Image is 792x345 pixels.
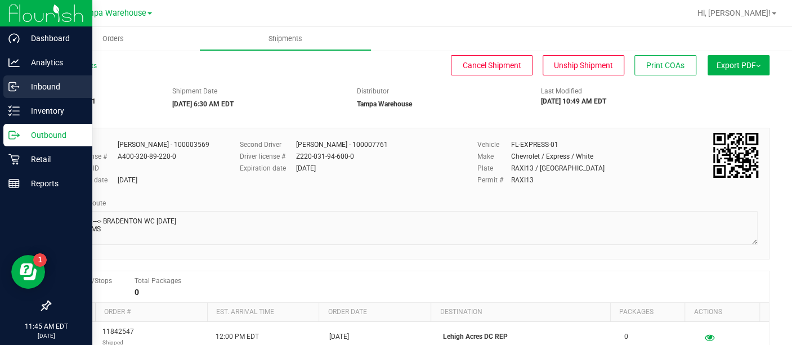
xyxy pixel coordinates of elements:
[5,321,87,331] p: 11:45 AM EDT
[50,86,155,96] span: Shipment #
[253,34,317,44] span: Shipments
[477,140,511,150] label: Vehicle
[20,80,87,93] p: Inbound
[319,303,431,322] th: Order date
[451,55,533,75] button: Cancel Shipment
[240,140,296,150] label: Second Driver
[443,331,611,342] p: Lehigh Acres DC REP
[8,57,20,68] inline-svg: Analytics
[78,8,146,18] span: Tampa Warehouse
[713,133,758,178] img: Scan me!
[172,86,217,96] label: Shipment Date
[463,61,521,70] span: Cancel Shipment
[554,61,613,70] span: Unship Shipment
[118,175,137,185] div: [DATE]
[511,163,605,173] div: RAXI13 / [GEOGRAPHIC_DATA]
[135,277,181,285] span: Total Packages
[5,331,87,340] p: [DATE]
[20,128,87,142] p: Outbound
[8,178,20,189] inline-svg: Reports
[541,97,606,105] strong: [DATE] 10:49 AM EDT
[172,100,234,108] strong: [DATE] 6:30 AM EDT
[8,105,20,117] inline-svg: Inventory
[199,27,372,51] a: Shipments
[697,8,771,17] span: Hi, [PERSON_NAME]!
[477,175,511,185] label: Permit #
[431,303,610,322] th: Destination
[356,86,388,96] label: Distributor
[8,33,20,44] inline-svg: Dashboard
[477,163,511,173] label: Plate
[240,163,296,173] label: Expiration date
[33,253,47,267] iframe: Resource center unread badge
[20,104,87,118] p: Inventory
[11,255,45,289] iframe: Resource center
[646,61,684,70] span: Print COAs
[87,34,139,44] span: Orders
[543,55,624,75] button: Unship Shipment
[713,133,758,178] qrcode: 20250825-011
[624,331,628,342] span: 0
[8,129,20,141] inline-svg: Outbound
[207,303,319,322] th: Est. arrival time
[477,151,511,162] label: Make
[135,288,139,297] strong: 0
[356,100,411,108] strong: Tampa Warehouse
[95,303,207,322] th: Order #
[8,154,20,165] inline-svg: Retail
[118,151,176,162] div: A400-320-89-220-0
[27,27,199,51] a: Orders
[541,86,582,96] label: Last Modified
[20,56,87,69] p: Analytics
[118,140,209,150] div: [PERSON_NAME] - 100003569
[20,153,87,166] p: Retail
[684,303,759,322] th: Actions
[296,151,354,162] div: Z220-031-94-600-0
[511,175,534,185] div: RAXI13
[610,303,685,322] th: Packages
[20,177,87,190] p: Reports
[329,331,349,342] span: [DATE]
[216,331,259,342] span: 12:00 PM EDT
[511,151,593,162] div: Chevrolet / Express / White
[511,140,558,150] div: FL-EXPRESS-01
[296,140,388,150] div: [PERSON_NAME] - 100007761
[240,151,296,162] label: Driver license #
[708,55,769,75] button: Export PDF
[634,55,696,75] button: Print COAs
[296,163,316,173] div: [DATE]
[20,32,87,45] p: Dashboard
[8,81,20,92] inline-svg: Inbound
